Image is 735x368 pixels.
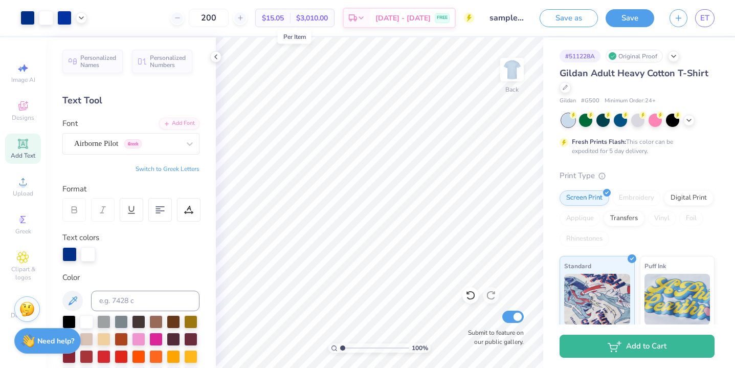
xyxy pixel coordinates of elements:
div: Original Proof [606,50,663,62]
button: Add to Cart [560,335,715,358]
div: Text Tool [62,94,199,107]
label: Text colors [62,232,99,244]
div: Rhinestones [560,231,609,247]
span: FREE [437,14,448,21]
div: Transfers [604,211,644,226]
button: Switch to Greek Letters [136,165,199,173]
button: Save as [540,9,598,27]
span: Greek [15,227,31,235]
div: Per Item [278,30,311,44]
strong: Fresh Prints Flash: [572,138,626,146]
div: Embroidery [612,190,661,206]
img: Back [502,59,522,80]
span: Clipart & logos [5,265,41,282]
span: Gildan [560,97,576,105]
span: Personalized Numbers [150,54,186,69]
span: Standard [564,261,591,271]
div: Screen Print [560,190,609,206]
button: Save [606,9,654,27]
span: # G500 [581,97,599,105]
div: This color can be expedited for 5 day delivery. [572,137,698,156]
div: Foil [679,211,703,226]
div: Format [62,183,201,195]
span: Image AI [11,76,35,84]
div: # 511228A [560,50,600,62]
span: $3,010.00 [296,13,328,24]
input: Untitled Design [482,8,532,28]
span: [DATE] - [DATE] [375,13,431,24]
span: 100 % [412,343,428,353]
input: e.g. 7428 c [91,291,199,311]
a: ET [695,9,715,27]
label: Submit to feature on our public gallery. [462,328,524,347]
img: Puff Ink [644,274,710,325]
div: Digital Print [664,190,714,206]
span: Minimum Order: 24 + [605,97,656,105]
div: Back [505,85,519,94]
div: Vinyl [648,211,676,226]
span: Personalized Names [80,54,117,69]
div: Color [62,272,199,284]
span: Decorate [11,311,35,319]
span: Designs [12,114,34,122]
div: Applique [560,211,600,226]
span: ET [700,12,709,24]
span: Puff Ink [644,261,666,271]
div: Add Font [159,118,199,129]
label: Font [62,118,78,129]
span: Upload [13,189,33,198]
strong: Need help? [37,336,74,346]
input: – – [189,9,229,27]
span: Add Text [11,151,35,160]
span: Gildan Adult Heavy Cotton T-Shirt [560,67,708,79]
span: $15.05 [262,13,284,24]
img: Standard [564,274,630,325]
div: Print Type [560,170,715,182]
